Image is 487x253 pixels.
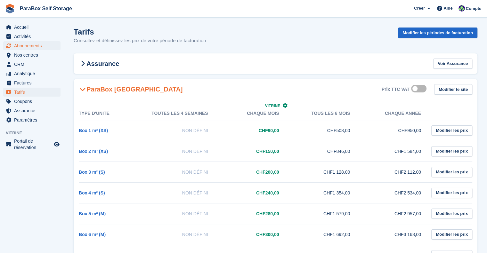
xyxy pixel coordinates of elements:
[431,209,472,219] a: Modifier les prix
[398,28,477,38] a: Modifier les périodes de facturation
[17,3,75,14] a: ParaBox Self Storage
[3,97,61,106] a: menu
[3,32,61,41] a: menu
[363,224,434,245] td: CHF3 168,00
[292,107,363,120] th: Tous les 6 mois
[150,162,221,182] td: Non défini
[53,140,61,148] a: Boutique d'aperçu
[79,232,106,237] a: Box 6 m² (M)
[79,85,183,93] h2: ParaBox [GEOGRAPHIC_DATA]
[363,107,434,120] th: Chaque année
[221,224,292,245] td: CHF300,00
[150,120,221,141] td: Non défini
[3,88,61,97] a: menu
[431,125,472,136] a: Modifier les prix
[431,167,472,178] a: Modifier les prix
[74,28,206,36] h1: Tarifs
[292,224,363,245] td: CHF1 692,00
[79,107,150,120] th: Type d'unité
[3,51,61,59] a: menu
[5,4,15,13] img: stora-icon-8386f47178a22dfd0bd8f6a31ec36ba5ce8667c1dd55bd0f319d3a0aa187defe.svg
[14,41,53,50] span: Abonnements
[150,141,221,162] td: Non défini
[3,69,61,78] a: menu
[3,106,61,115] a: menu
[459,5,465,12] img: Tess Bédat
[292,162,363,182] td: CHF1 128,00
[221,141,292,162] td: CHF150,00
[382,87,410,92] div: Prix TTC VAT
[363,141,434,162] td: CHF1 584,00
[79,211,106,216] a: Box 5 m² (M)
[433,59,472,69] a: Voir Assurance
[79,149,108,154] a: Box 2 m² (XS)
[3,23,61,32] a: menu
[292,141,363,162] td: CHF846,00
[414,5,425,12] span: Créer
[3,41,61,50] a: menu
[150,107,221,120] th: Toutes les 4 semaines
[14,51,53,59] span: Nos centres
[466,5,481,12] span: Compte
[74,37,206,44] p: Consultez et définissez les prix de votre période de facturation
[3,78,61,87] a: menu
[6,130,64,136] span: Vitrine
[434,84,472,95] a: Modifier le site
[221,203,292,224] td: CHF280,00
[292,182,363,203] td: CHF1 354,00
[14,69,53,78] span: Analytique
[14,78,53,87] span: Factures
[431,188,472,198] a: Modifier les prix
[14,60,53,69] span: CRM
[292,120,363,141] td: CHF508,00
[79,190,105,195] a: Box 4 m² (S)
[14,32,53,41] span: Activités
[221,162,292,182] td: CHF200,00
[292,203,363,224] td: CHF1 579,00
[265,104,288,108] a: Vitrine
[14,138,53,151] span: Portail de réservation
[150,203,221,224] td: Non défini
[79,128,108,133] a: Box 1 m² (XS)
[363,120,434,141] td: CHF950,00
[363,203,434,224] td: CHF2 957,00
[363,162,434,182] td: CHF2 112,00
[221,107,292,120] th: Chaque mois
[431,229,472,240] a: Modifier les prix
[221,120,292,141] td: CHF90,00
[79,60,119,67] h2: Assurance
[14,115,53,124] span: Paramètres
[221,182,292,203] td: CHF240,00
[3,60,61,69] a: menu
[79,170,105,175] a: Box 3 m² (S)
[3,138,61,151] a: menu
[3,115,61,124] a: menu
[14,97,53,106] span: Coupons
[150,182,221,203] td: Non défini
[14,106,53,115] span: Assurance
[14,23,53,32] span: Accueil
[265,104,280,108] span: Vitrine
[150,224,221,245] td: Non défini
[14,88,53,97] span: Tarifs
[431,146,472,157] a: Modifier les prix
[443,5,452,12] span: Aide
[363,182,434,203] td: CHF2 534,00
